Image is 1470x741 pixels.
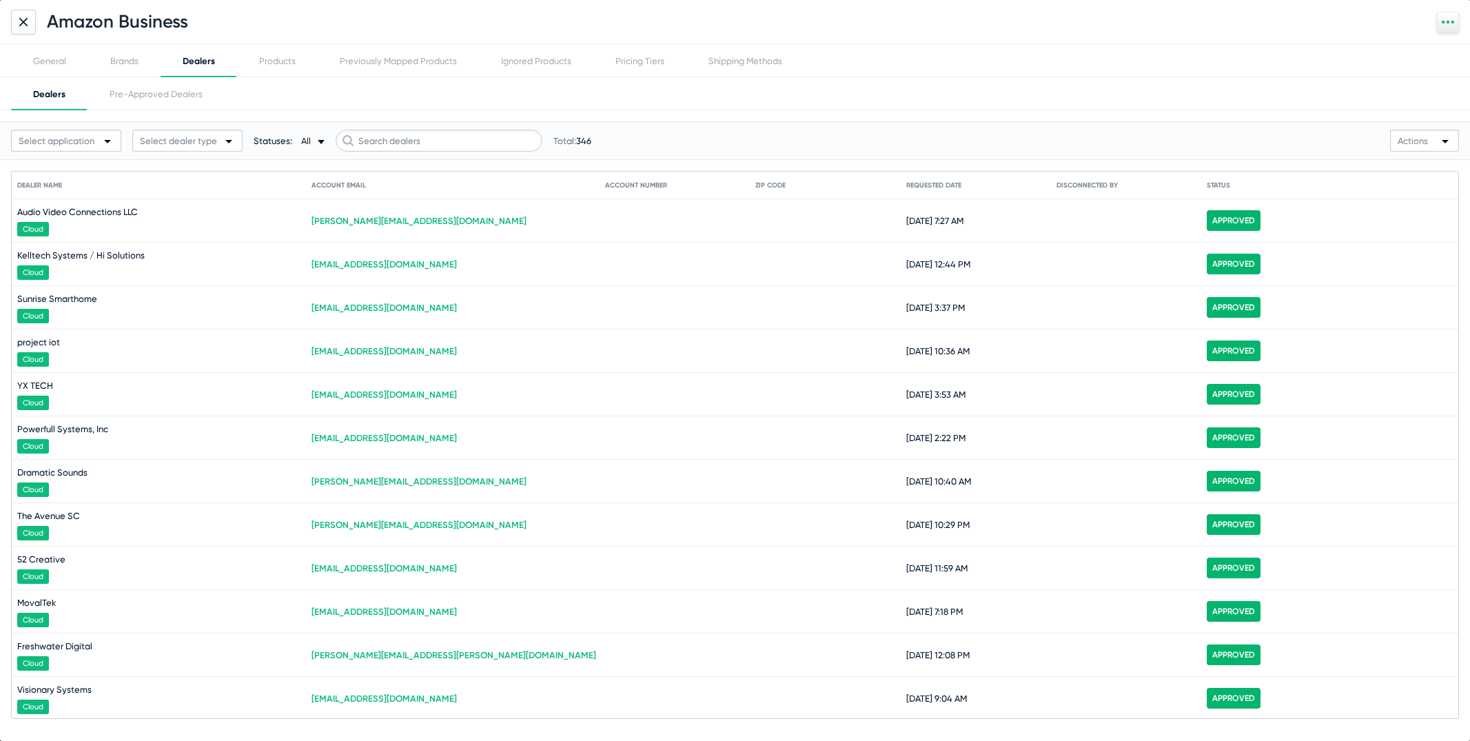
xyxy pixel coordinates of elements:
[1207,427,1260,448] span: Approved
[17,207,138,217] span: Audio Video Connections LLC
[312,693,457,704] a: [EMAIL_ADDRESS][DOMAIN_NAME]
[47,11,188,32] h1: Amazon Business
[615,56,664,66] div: Pricing Tiers
[906,520,970,530] span: [DATE] 10:29 PM
[17,641,92,651] span: Freshwater Digital
[1207,471,1260,491] span: Approved
[17,380,53,391] span: YX TECH
[501,56,571,66] div: Ignored Products
[1056,172,1207,199] mat-header-cell: Disconnected By
[17,598,57,608] span: MovalTek
[1207,297,1260,318] span: Approved
[33,56,66,66] div: General
[312,346,457,356] a: [EMAIL_ADDRESS][DOMAIN_NAME]
[906,389,966,400] span: [DATE] 3:53 AM
[259,56,296,66] div: Products
[17,337,60,347] span: project iot
[301,136,311,146] span: All
[576,136,591,146] span: 346
[17,265,49,280] span: Cloud
[17,172,312,199] mat-header-cell: Dealer Name
[312,389,457,400] a: [EMAIL_ADDRESS][DOMAIN_NAME]
[1207,688,1260,709] span: Approved
[17,554,65,565] span: 52 Creative
[312,650,596,660] a: [PERSON_NAME][EMAIL_ADDRESS][PERSON_NAME][DOMAIN_NAME]
[312,172,606,199] mat-header-cell: Account Email
[906,216,963,226] span: [DATE] 7:27 AM
[17,309,49,323] span: Cloud
[17,613,49,627] span: Cloud
[1207,514,1260,535] span: Approved
[906,303,965,313] span: [DATE] 3:37 PM
[17,424,108,434] span: Powerfull Systems, Inc
[17,700,49,714] span: Cloud
[340,56,457,66] div: Previously Mapped Products
[183,56,215,66] div: Dealers
[1207,384,1260,405] span: Approved
[906,476,971,487] span: [DATE] 10:40 AM
[110,89,203,99] div: Pre-Approved Dealers
[605,172,755,199] mat-header-cell: Account Number
[17,222,49,236] span: Cloud
[17,511,80,521] span: The Avenue SC
[1207,601,1260,622] span: Approved
[17,439,49,454] span: Cloud
[755,172,906,199] mat-header-cell: Zip Code
[906,563,968,573] span: [DATE] 11:59 AM
[17,352,49,367] span: Cloud
[312,433,457,443] a: [EMAIL_ADDRESS][DOMAIN_NAME]
[906,172,1056,199] mat-header-cell: Requested Date
[906,346,970,356] span: [DATE] 10:36 AM
[312,607,457,617] a: [EMAIL_ADDRESS][DOMAIN_NAME]
[17,467,88,478] span: Dramatic Sounds
[312,216,527,226] a: [PERSON_NAME][EMAIL_ADDRESS][DOMAIN_NAME]
[254,136,292,146] span: Statuses:
[1207,341,1260,361] span: Approved
[312,563,457,573] a: [EMAIL_ADDRESS][DOMAIN_NAME]
[1398,136,1428,146] span: Actions
[906,607,963,617] span: [DATE] 7:18 PM
[1207,644,1260,665] span: Approved
[312,259,457,270] a: [EMAIL_ADDRESS][DOMAIN_NAME]
[906,650,970,660] span: [DATE] 12:08 PM
[312,476,527,487] a: [PERSON_NAME][EMAIL_ADDRESS][DOMAIN_NAME]
[906,259,970,270] span: [DATE] 12:44 PM
[17,294,97,304] span: Sunrise Smarthome
[17,396,49,410] span: Cloud
[1207,558,1260,578] span: Approved
[19,136,94,146] span: Select application
[312,303,457,313] a: [EMAIL_ADDRESS][DOMAIN_NAME]
[17,526,49,540] span: Cloud
[708,56,782,66] div: Shipping Methods
[110,56,139,66] div: Brands
[553,136,591,146] span: Total:
[336,130,542,152] input: Search dealers
[140,136,217,146] span: Select dealer type
[17,483,49,497] span: Cloud
[906,693,967,704] span: [DATE] 9:04 AM
[1207,254,1260,274] span: Approved
[17,684,92,695] span: Visionary Systems
[1207,172,1350,199] mat-header-cell: Status
[312,520,527,530] a: [PERSON_NAME][EMAIL_ADDRESS][DOMAIN_NAME]
[1207,210,1260,231] span: Approved
[33,89,65,99] div: Dealers
[17,656,49,671] span: Cloud
[17,250,145,261] span: Kelltech Systems / Hi Solutions
[17,569,49,584] span: Cloud
[906,433,966,443] span: [DATE] 2:22 PM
